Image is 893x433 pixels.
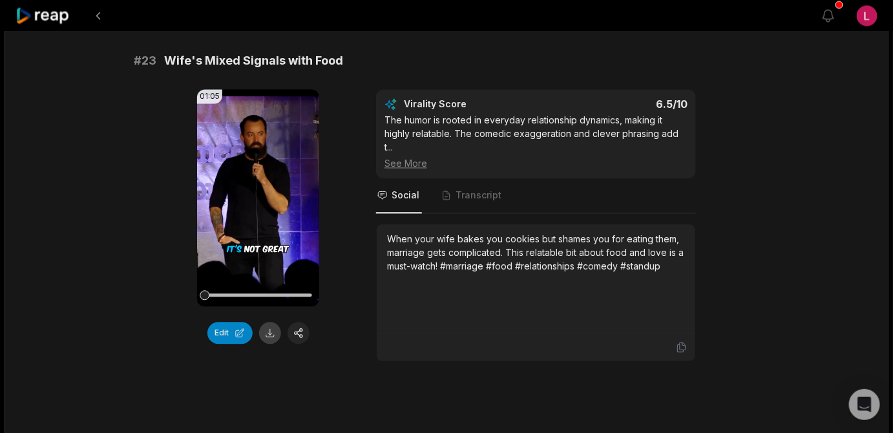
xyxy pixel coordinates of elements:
[164,52,343,70] span: Wife's Mixed Signals with Food
[404,98,543,111] div: Virality Score
[134,52,156,70] span: # 23
[376,178,696,213] nav: Tabs
[387,232,685,273] div: When your wife bakes you cookies but shames you for eating them, marriage gets complicated. This ...
[849,389,880,420] div: Open Intercom Messenger
[549,98,688,111] div: 6.5 /10
[384,156,688,170] div: See More
[392,189,419,202] span: Social
[207,322,253,344] button: Edit
[384,113,688,170] div: The humor is rooted in everyday relationship dynamics, making it highly relatable. The comedic ex...
[197,89,319,306] video: Your browser does not support mp4 format.
[456,189,501,202] span: Transcript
